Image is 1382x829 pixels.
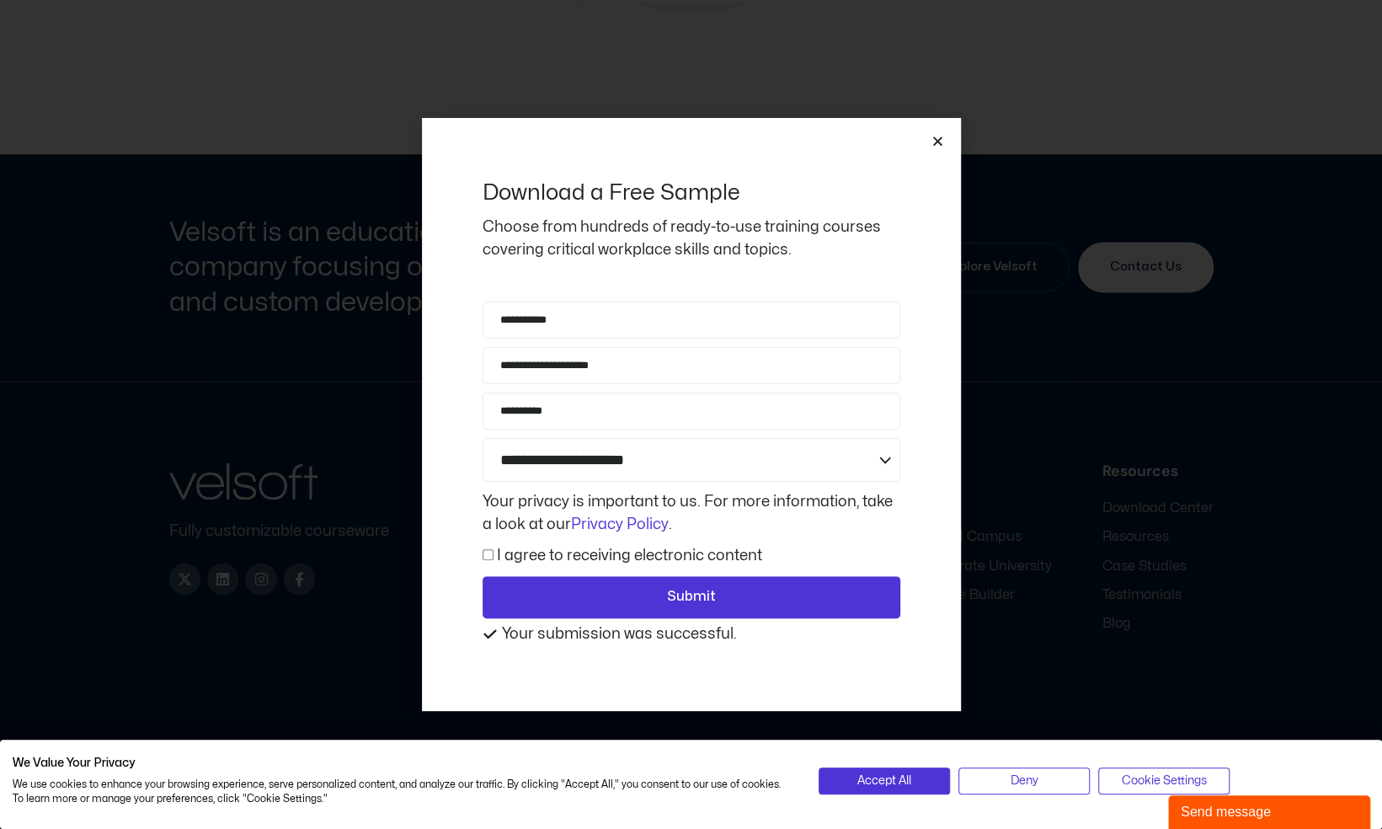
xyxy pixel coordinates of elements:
[857,772,911,790] span: Accept All
[483,576,900,618] button: Submit
[1122,772,1207,790] span: Cookie Settings
[13,778,793,806] p: We use cookies to enhance your browsing experience, serve personalized content, and analyze our t...
[931,135,944,147] a: Close
[478,490,904,536] div: Your privacy is important to us. For more information, take a look at our .
[571,517,669,532] a: Privacy Policy
[819,767,950,794] button: Accept all cookies
[483,627,900,642] div: Your submission was successful.
[1011,772,1038,790] span: Deny
[13,756,793,771] h2: We Value Your Privacy
[1098,767,1230,794] button: Adjust cookie preferences
[483,216,900,261] p: Choose from hundreds of ready-to-use training courses covering critical workplace skills and topics.
[958,767,1090,794] button: Deny all cookies
[497,548,762,563] label: I agree to receiving electronic content
[483,179,900,207] h2: Download a Free Sample
[1168,792,1374,829] iframe: chat widget
[667,586,716,608] span: Submit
